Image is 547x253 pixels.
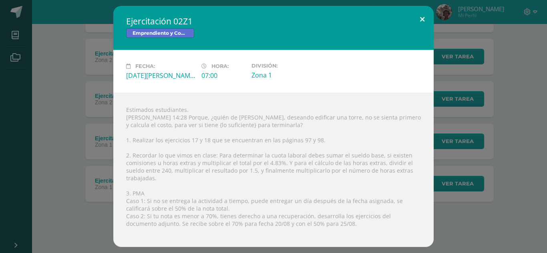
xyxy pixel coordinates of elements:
[201,71,245,80] div: 07:00
[126,71,195,80] div: [DATE][PERSON_NAME]
[135,63,155,69] span: Fecha:
[251,71,320,80] div: Zona 1
[211,63,229,69] span: Hora:
[251,63,320,69] label: División:
[411,6,434,33] button: Close (Esc)
[126,16,421,27] h2: Ejercitación 02Z1
[126,28,194,38] span: Emprendiento y Contabilidad Bas II
[113,93,434,247] div: Estimados estudiantes. [PERSON_NAME] 14:28 Porque, ¿quién de [PERSON_NAME], deseando edificar una...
